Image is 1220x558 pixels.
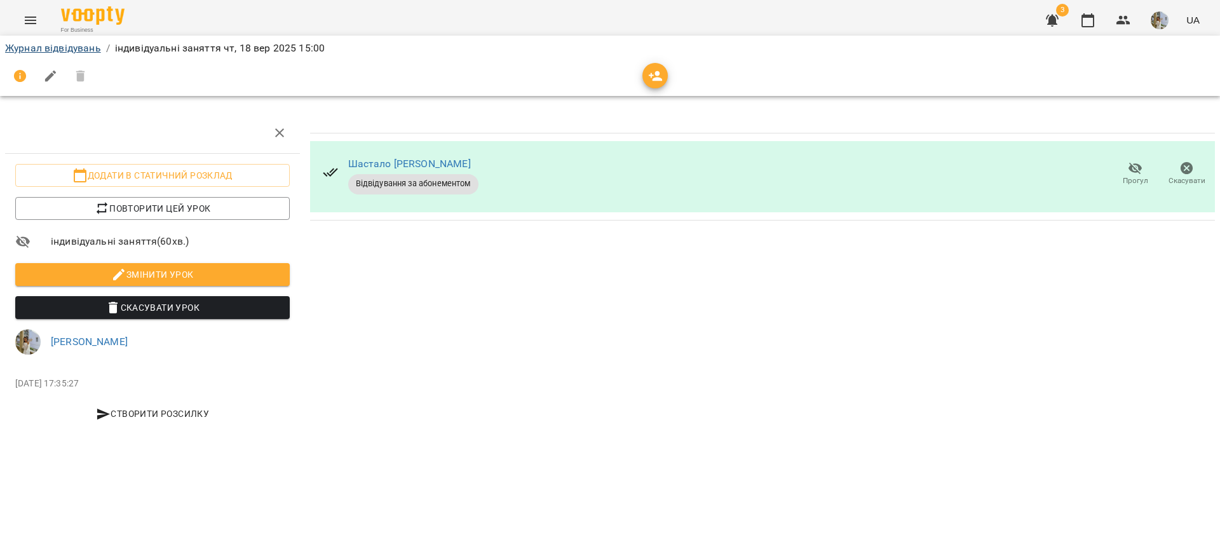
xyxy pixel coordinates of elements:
[115,41,325,56] p: індивідуальні заняття чт, 18 вер 2025 15:00
[25,267,280,282] span: Змінити урок
[15,263,290,286] button: Змінити урок
[1169,175,1205,186] span: Скасувати
[1181,8,1205,32] button: UA
[15,378,290,390] p: [DATE] 17:35:27
[20,406,285,421] span: Створити розсилку
[15,5,46,36] button: Menu
[25,201,280,216] span: Повторити цей урок
[15,296,290,319] button: Скасувати Урок
[15,164,290,187] button: Додати в статичний розклад
[1123,175,1148,186] span: Прогул
[1161,156,1212,192] button: Скасувати
[15,329,41,355] img: 2693ff5fab4ac5c18e9886587ab8f966.jpg
[348,158,471,170] a: Шастало [PERSON_NAME]
[1186,13,1200,27] span: UA
[1056,4,1069,17] span: 3
[1109,156,1161,192] button: Прогул
[61,6,125,25] img: Voopty Logo
[5,42,101,54] a: Журнал відвідувань
[106,41,110,56] li: /
[51,336,128,348] a: [PERSON_NAME]
[5,41,1215,56] nav: breadcrumb
[15,197,290,220] button: Повторити цей урок
[25,168,280,183] span: Додати в статичний розклад
[1151,11,1169,29] img: 2693ff5fab4ac5c18e9886587ab8f966.jpg
[15,402,290,425] button: Створити розсилку
[348,178,478,189] span: Відвідування за абонементом
[25,300,280,315] span: Скасувати Урок
[51,234,290,249] span: індивідуальні заняття ( 60 хв. )
[61,26,125,34] span: For Business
